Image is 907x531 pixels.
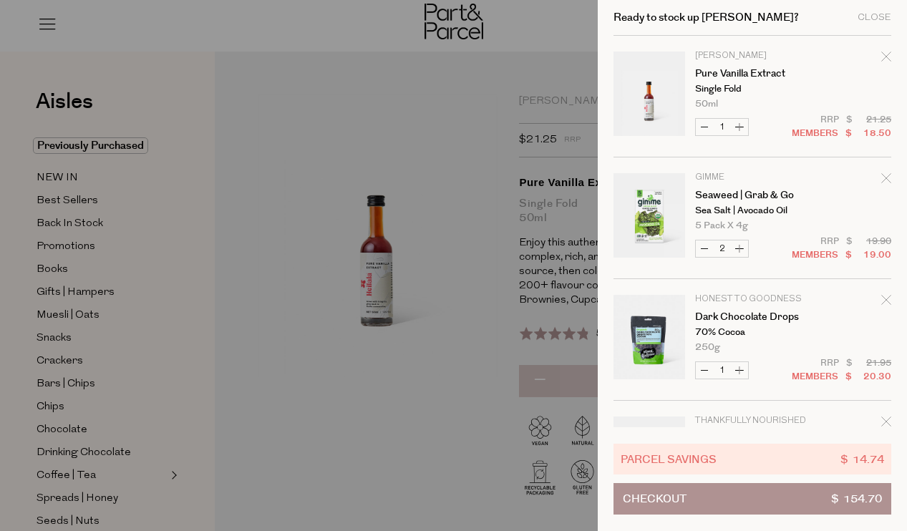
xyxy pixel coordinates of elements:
button: Checkout$ 154.70 [613,483,891,515]
input: QTY Dark Chocolate Drops [713,362,731,379]
div: Remove Monk Fruit Concentrate [881,414,891,434]
input: QTY Seaweed | Grab & Go [713,240,731,257]
p: Gimme [695,173,806,182]
p: Honest to Goodness [695,295,806,303]
span: Parcel Savings [621,451,717,467]
a: Dark Chocolate Drops [695,312,806,322]
span: Checkout [623,484,687,514]
span: $ 14.74 [840,451,884,467]
h2: Ready to stock up [PERSON_NAME]? [613,12,799,23]
div: Remove Dark Chocolate Drops [881,293,891,312]
p: [PERSON_NAME] [695,52,806,60]
p: 70% Cocoa [695,328,806,337]
p: Sea Salt | Avocado Oil [695,206,806,215]
p: Thankfully Nourished [695,416,806,425]
span: 50ml [695,99,718,109]
p: Single Fold [695,84,806,94]
span: 250g [695,343,720,352]
div: Remove Seaweed | Grab & Go [881,171,891,190]
div: Remove Pure Vanilla Extract [881,49,891,69]
span: $ 154.70 [831,484,882,514]
input: QTY Pure Vanilla Extract [713,119,731,135]
span: 5 Pack x 4g [695,221,748,230]
div: Close [858,13,891,22]
a: Pure Vanilla Extract [695,69,806,79]
a: Seaweed | Grab & Go [695,190,806,200]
